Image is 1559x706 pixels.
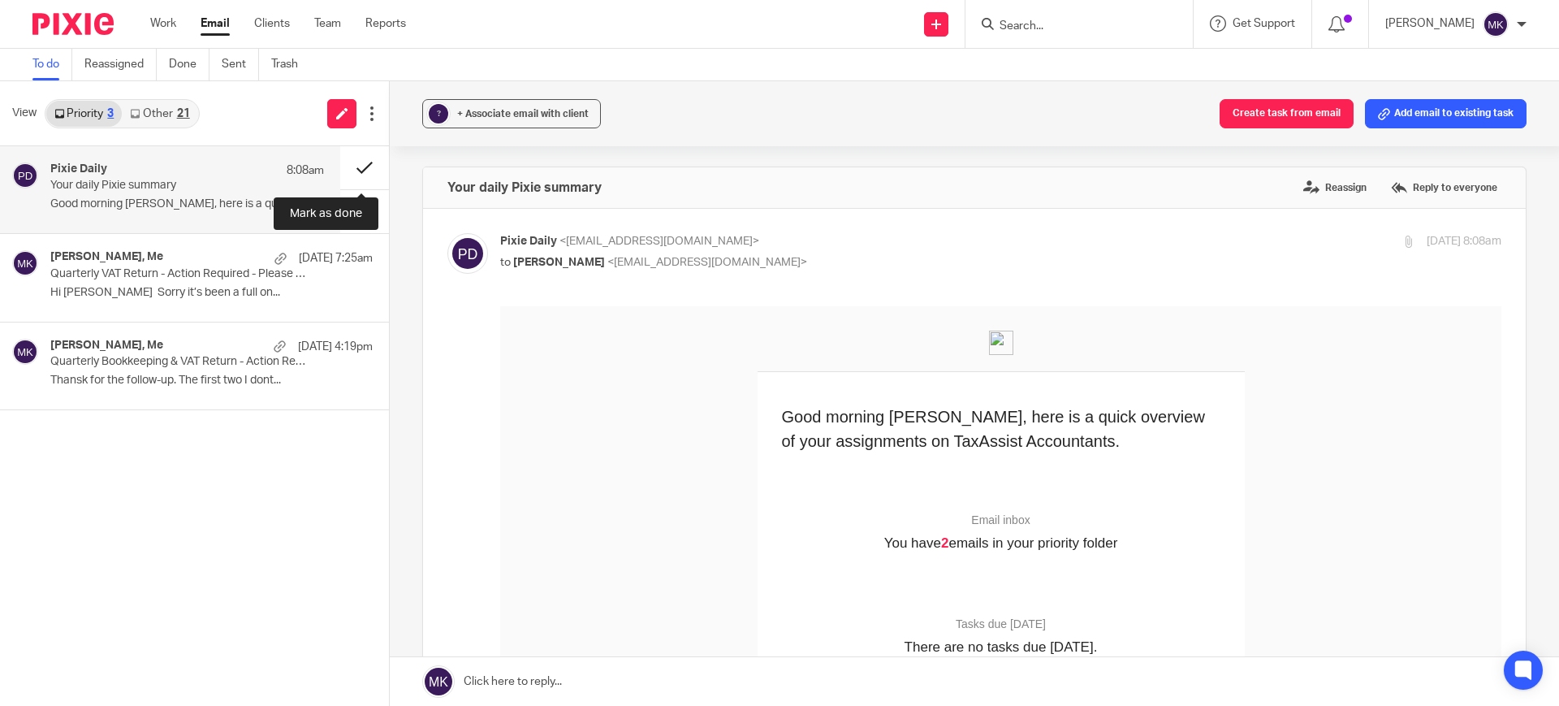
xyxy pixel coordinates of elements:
[32,49,72,80] a: To do
[299,250,373,266] p: [DATE] 7:25am
[513,257,605,268] span: [PERSON_NAME]
[998,19,1144,34] input: Search
[50,250,163,264] h4: [PERSON_NAME], Me
[50,162,107,176] h4: Pixie Daily
[447,180,602,196] h4: Your daily Pixie summary
[50,339,163,353] h4: [PERSON_NAME], Me
[427,495,434,510] strong: 4
[384,206,618,223] p: Email inbox
[457,109,589,119] span: + Associate email with client
[1483,11,1509,37] img: svg%3E
[122,101,197,127] a: Other21
[169,49,209,80] a: Done
[12,339,38,365] img: svg%3E
[1387,175,1501,200] label: Reply to everyone
[12,250,38,276] img: svg%3E
[1427,233,1501,250] p: [DATE] 8:08am
[404,331,598,352] p: There are no tasks due [DATE].
[177,108,190,119] div: 21
[84,49,157,80] a: Reassigned
[1220,99,1354,128] button: Create task from email
[447,233,488,274] img: svg%3E
[46,101,122,127] a: Priority3
[489,24,513,49] img: TaxAssist Accountants
[1299,175,1371,200] label: Reassign
[50,286,373,300] p: Hi [PERSON_NAME] Sorry it’s been a full on...
[384,227,618,248] p: You have emails in your priority folder
[445,364,556,396] a: Go to task list
[32,13,114,35] img: Pixie
[404,310,598,327] p: Tasks due [DATE]
[429,104,448,123] div: ?
[1365,99,1527,128] button: Add email to existing task
[50,179,270,193] p: Your daily Pixie summary
[500,236,557,247] span: Pixie Daily
[50,355,309,369] p: Quarterly Bookkeeping & VAT Return - Action Required
[282,98,720,147] h3: Good morning [PERSON_NAME], here is a quick overview of your assignments on TaxAssist Accountants.
[607,257,807,268] span: <[EMAIL_ADDRESS][DOMAIN_NAME]>
[271,49,310,80] a: Trash
[392,446,609,463] p: Other tasks
[50,197,324,211] p: Good morning [PERSON_NAME], here is a quick overview of...
[1233,18,1295,29] span: Get Support
[314,15,341,32] a: Team
[441,229,448,245] strong: 2
[50,267,309,281] p: Quarterly VAT Return - Action Required - Please Complete Your Bookkeeping
[392,492,609,513] p: tasks became overdue
[12,162,38,188] img: svg%3E
[445,526,556,557] a: Go to task list
[287,162,324,179] p: 8:08am
[222,49,259,80] a: Sent
[500,257,511,268] span: to
[107,108,114,119] div: 3
[365,15,406,32] a: Reports
[422,99,601,128] button: ? + Associate email with client
[150,15,176,32] a: Work
[50,374,373,388] p: Thansk for the follow-up. The first two I dont...
[298,339,373,355] p: [DATE] 4:19pm
[423,645,578,674] p: Made by Pixie International Limited Calder & Co, [STREET_ADDRESS]
[559,236,759,247] span: <[EMAIL_ADDRESS][DOMAIN_NAME]>
[392,467,609,488] p: No new tasks were assigned to you
[254,15,290,32] a: Clients
[12,105,37,122] span: View
[201,15,230,32] a: Email
[1385,15,1475,32] p: [PERSON_NAME]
